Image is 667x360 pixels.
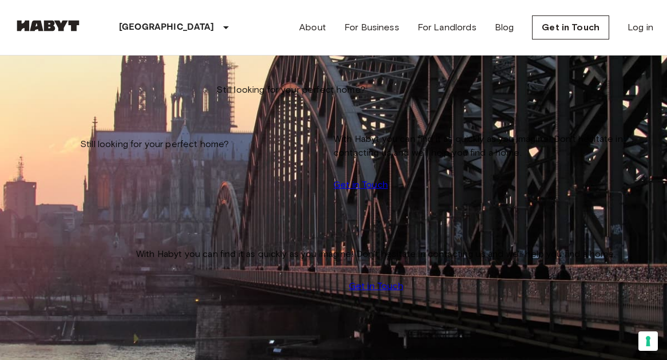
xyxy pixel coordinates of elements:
[349,279,403,293] a: Get in Touch
[119,21,215,34] p: [GEOGRAPHIC_DATA]
[344,21,399,34] a: For Business
[418,21,477,34] a: For Landlords
[299,21,326,34] a: About
[532,15,609,39] a: Get in Touch
[628,21,653,34] a: Log in
[136,247,616,261] span: With Habyt you can find it as quickly as you imagine! Don't hesitate in contacting us and we'll h...
[495,21,514,34] a: Blog
[638,331,658,351] button: Your consent preferences for tracking technologies
[14,20,82,31] img: Habyt
[216,83,365,97] span: Still looking for your perfect home?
